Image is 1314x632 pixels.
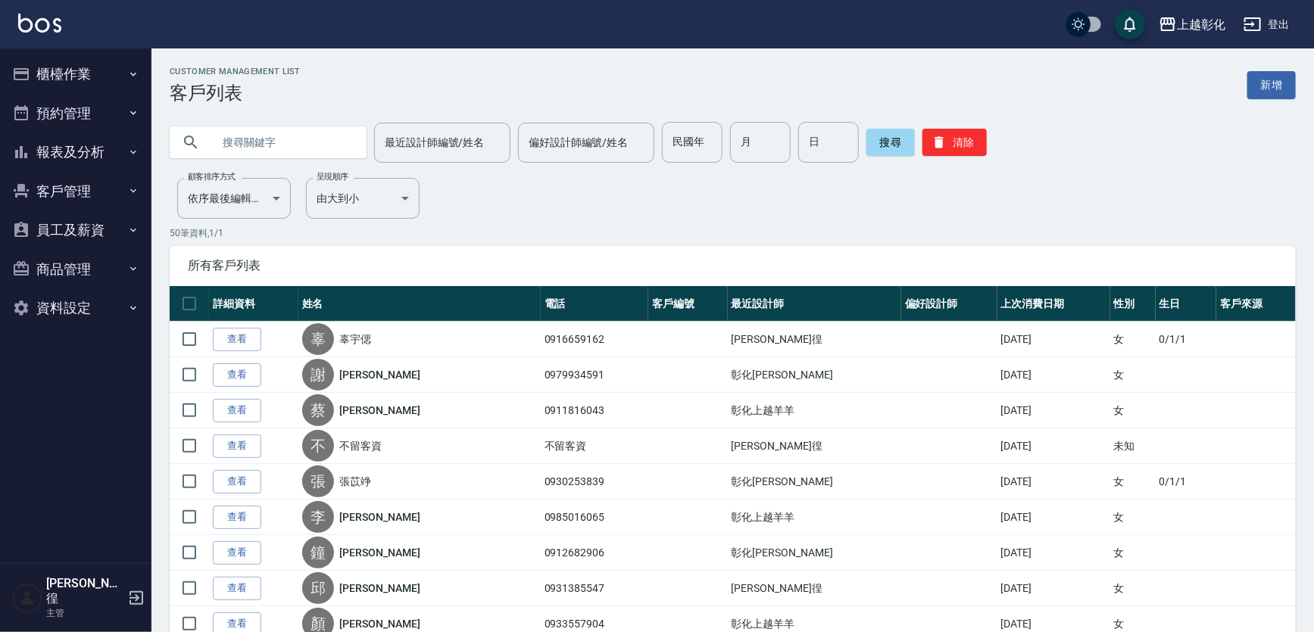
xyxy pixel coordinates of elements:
[302,572,334,604] div: 邱
[541,535,648,571] td: 0912682906
[1110,357,1156,393] td: 女
[866,129,915,156] button: 搜尋
[541,286,648,322] th: 電話
[541,571,648,606] td: 0931385547
[1177,15,1225,34] div: 上越彰化
[1110,500,1156,535] td: 女
[997,428,1110,464] td: [DATE]
[170,67,301,76] h2: Customer Management List
[213,434,261,458] a: 查看
[188,171,236,182] label: 顧客排序方式
[170,226,1296,240] p: 50 筆資料, 1 / 1
[213,470,261,493] a: 查看
[1110,464,1156,500] td: 女
[1216,286,1296,322] th: 客戶來源
[340,616,420,631] a: [PERSON_NAME]
[6,132,145,172] button: 報表及分析
[46,576,123,606] h5: [PERSON_NAME]徨
[340,545,420,560] a: [PERSON_NAME]
[648,286,728,322] th: 客戶編號
[317,171,348,182] label: 呈現順序
[541,357,648,393] td: 0979934591
[997,571,1110,606] td: [DATE]
[728,357,901,393] td: 彰化[PERSON_NAME]
[1247,71,1296,99] a: 新增
[1115,9,1145,39] button: save
[728,322,901,357] td: [PERSON_NAME]徨
[212,122,354,163] input: 搜尋關鍵字
[1110,428,1156,464] td: 未知
[997,535,1110,571] td: [DATE]
[541,464,648,500] td: 0930253839
[302,501,334,533] div: 李
[302,394,334,426] div: 蔡
[302,537,334,568] div: 鐘
[340,403,420,418] a: [PERSON_NAME]
[997,322,1110,357] td: [DATE]
[188,258,1278,273] span: 所有客戶列表
[302,465,334,497] div: 張
[302,323,334,355] div: 辜
[541,428,648,464] td: 不留客資
[1238,11,1296,39] button: 登出
[997,393,1110,428] td: [DATE]
[1156,322,1217,357] td: 0/1/1
[1110,393,1156,428] td: 女
[340,367,420,382] a: [PERSON_NAME]
[1110,535,1156,571] td: 女
[6,288,145,328] button: 資料設定
[12,583,42,613] img: Person
[177,178,291,219] div: 依序最後編輯時間
[901,286,997,322] th: 偏好設計師
[6,54,145,94] button: 櫃檯作業
[340,332,372,347] a: 辜宇偲
[213,506,261,529] a: 查看
[997,286,1110,322] th: 上次消費日期
[213,541,261,565] a: 查看
[728,428,901,464] td: [PERSON_NAME]徨
[213,363,261,387] a: 查看
[997,464,1110,500] td: [DATE]
[1110,571,1156,606] td: 女
[18,14,61,33] img: Logo
[997,500,1110,535] td: [DATE]
[6,250,145,289] button: 商品管理
[541,393,648,428] td: 0911816043
[6,210,145,250] button: 員工及薪資
[170,83,301,104] h3: 客戶列表
[1156,464,1217,500] td: 0/1/1
[728,393,901,428] td: 彰化上越羊羊
[728,500,901,535] td: 彰化上越羊羊
[213,399,261,422] a: 查看
[6,94,145,133] button: 預約管理
[1110,322,1156,357] td: 女
[298,286,541,322] th: 姓名
[302,430,334,462] div: 不
[728,571,901,606] td: [PERSON_NAME]徨
[213,577,261,600] a: 查看
[541,322,648,357] td: 0916659162
[209,286,298,322] th: 詳細資料
[1153,9,1231,40] button: 上越彰化
[728,535,901,571] td: 彰化[PERSON_NAME]
[306,178,420,219] div: 由大到小
[541,500,648,535] td: 0985016065
[728,286,901,322] th: 最近設計師
[302,359,334,391] div: 謝
[340,581,420,596] a: [PERSON_NAME]
[922,129,987,156] button: 清除
[340,474,372,489] a: 張苡竫
[997,357,1110,393] td: [DATE]
[340,438,382,453] a: 不留客資
[340,509,420,525] a: [PERSON_NAME]
[213,328,261,351] a: 查看
[1156,286,1217,322] th: 生日
[6,172,145,211] button: 客戶管理
[46,606,123,620] p: 主管
[728,464,901,500] td: 彰化[PERSON_NAME]
[1110,286,1156,322] th: 性別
